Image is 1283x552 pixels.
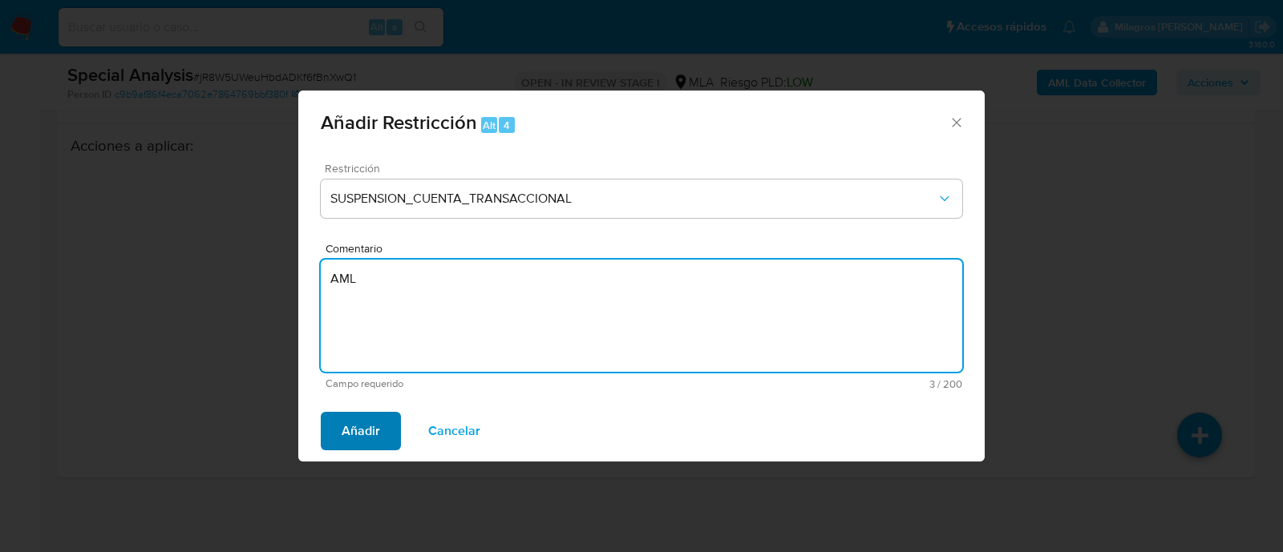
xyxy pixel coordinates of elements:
button: Cancelar [407,412,501,450]
span: SUSPENSION_CUENTA_TRANSACCIONAL [330,191,937,207]
span: Añadir Restricción [321,108,477,136]
span: Máximo 200 caracteres [644,379,962,389]
button: Restriction [321,179,962,218]
span: Campo requerido [326,378,644,389]
span: Comentario [326,243,967,255]
span: Alt [483,118,496,133]
button: Añadir [321,412,401,450]
textarea: AML [321,260,962,372]
span: 4 [504,118,510,133]
span: Añadir [342,413,380,449]
button: Cerrar ventana [949,115,963,129]
span: Restricción [325,163,966,174]
span: Cancelar [428,413,480,449]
